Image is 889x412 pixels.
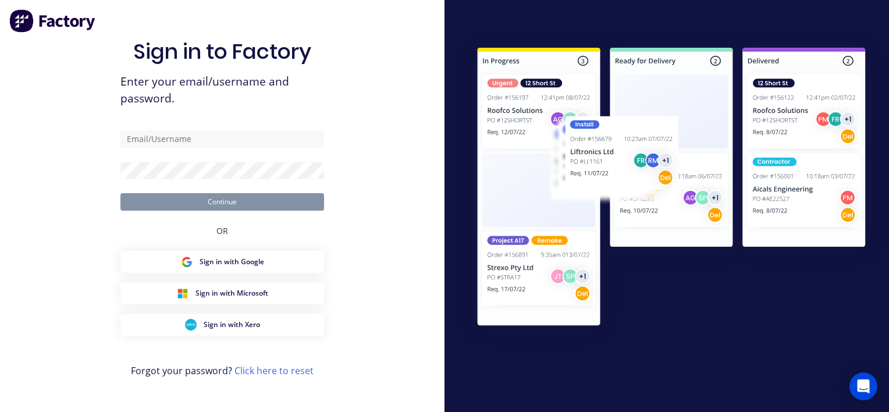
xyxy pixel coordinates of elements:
img: Google Sign in [181,256,193,268]
a: Click here to reset [234,364,314,377]
h1: Sign in to Factory [133,39,311,64]
button: Microsoft Sign inSign in with Microsoft [120,282,324,304]
button: Xero Sign inSign in with Xero [120,314,324,336]
img: Factory [9,9,97,33]
span: Forgot your password? [131,364,314,378]
span: Sign in with Microsoft [195,288,268,299]
img: Microsoft Sign in [177,287,189,299]
img: Xero Sign in [185,319,197,331]
img: Sign in [454,26,889,351]
input: Email/Username [120,130,324,148]
div: OR [216,211,228,251]
button: Google Sign inSign in with Google [120,251,324,273]
button: Continue [120,193,324,211]
span: Sign in with Xero [204,319,260,330]
span: Sign in with Google [200,257,264,267]
span: Enter your email/username and password. [120,73,324,107]
div: Open Intercom Messenger [849,372,877,400]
